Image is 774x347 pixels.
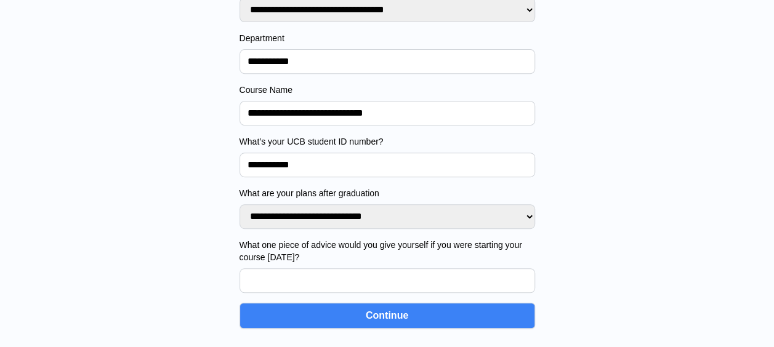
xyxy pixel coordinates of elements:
[240,32,535,44] label: Department
[240,84,535,96] label: Course Name
[240,187,535,199] label: What are your plans after graduation
[240,135,535,148] label: What’s your UCB student ID number?
[240,239,535,263] label: What one piece of advice would you give yourself if you were starting your course [DATE]?
[240,303,535,329] button: Continue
